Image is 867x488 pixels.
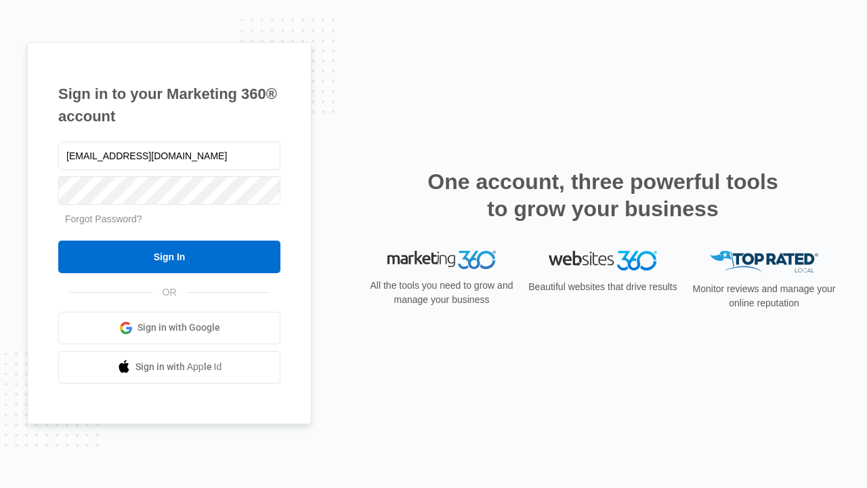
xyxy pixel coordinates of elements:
[527,280,679,294] p: Beautiful websites that drive results
[423,168,782,222] h2: One account, three powerful tools to grow your business
[58,83,280,127] h1: Sign in to your Marketing 360® account
[366,279,517,307] p: All the tools you need to grow and manage your business
[58,241,280,273] input: Sign In
[58,312,280,344] a: Sign in with Google
[387,251,496,270] img: Marketing 360
[688,282,840,310] p: Monitor reviews and manage your online reputation
[549,251,657,270] img: Websites 360
[135,360,222,374] span: Sign in with Apple Id
[153,285,186,300] span: OR
[65,213,142,224] a: Forgot Password?
[58,142,280,170] input: Email
[138,321,220,335] span: Sign in with Google
[710,251,818,273] img: Top Rated Local
[58,351,280,384] a: Sign in with Apple Id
